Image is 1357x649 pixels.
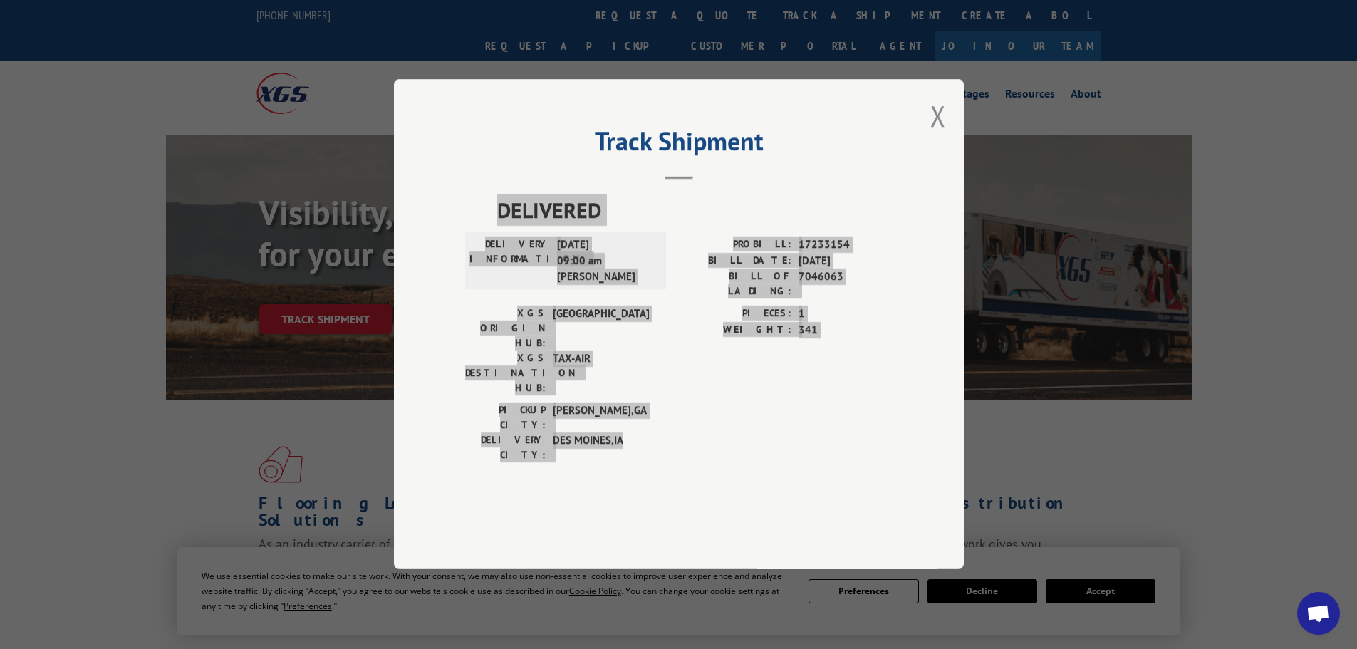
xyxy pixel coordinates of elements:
[930,97,946,135] button: Close modal
[465,433,546,463] label: DELIVERY CITY:
[1297,592,1340,635] div: Open chat
[679,306,791,323] label: PIECES:
[553,351,649,396] span: TAX-AIR
[465,306,546,351] label: XGS ORIGIN HUB:
[799,237,893,254] span: 17233154
[679,322,791,338] label: WEIGHT:
[799,306,893,323] span: 1
[799,322,893,338] span: 341
[679,253,791,269] label: BILL DATE:
[497,194,893,227] span: DELIVERED
[679,269,791,299] label: BILL OF LADING:
[469,237,550,286] label: DELIVERY INFORMATION:
[465,131,893,158] h2: Track Shipment
[799,269,893,299] span: 7046063
[553,433,649,463] span: DES MOINES , IA
[553,306,649,351] span: [GEOGRAPHIC_DATA]
[465,403,546,433] label: PICKUP CITY:
[557,237,653,286] span: [DATE] 09:00 am [PERSON_NAME]
[465,351,546,396] label: XGS DESTINATION HUB:
[553,403,649,433] span: [PERSON_NAME] , GA
[679,237,791,254] label: PROBILL:
[799,253,893,269] span: [DATE]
